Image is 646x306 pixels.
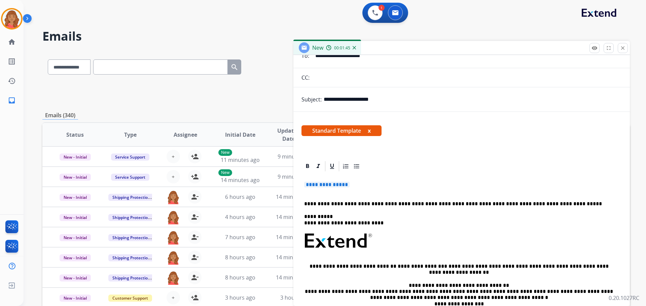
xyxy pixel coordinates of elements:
[301,74,310,82] p: CC:
[606,45,612,51] mat-icon: fullscreen
[66,131,84,139] span: Status
[620,45,626,51] mat-icon: close
[225,193,255,201] span: 6 hours ago
[609,294,639,302] p: 0.20.1027RC
[301,52,309,60] p: To:
[302,161,313,171] div: Bold
[172,173,175,181] span: +
[221,156,260,164] span: 11 minutes ago
[60,194,91,201] span: New - Initial
[60,274,91,281] span: New - Initial
[301,95,322,103] p: Subject:
[225,131,255,139] span: Initial Date
[111,174,149,181] span: Service Support
[191,294,199,302] mat-icon: person_add
[167,251,180,265] img: agent-avatar
[42,111,78,120] p: Emails (340)
[341,161,351,171] div: Ordered List
[313,161,323,171] div: Italic
[221,176,260,184] span: 14 minutes ago
[108,214,154,221] span: Shipping Protection
[111,154,149,161] span: Service Support
[274,127,304,143] span: Updated Date
[8,96,16,104] mat-icon: inbox
[327,161,337,171] div: Underline
[108,295,152,302] span: Customer Support
[8,77,16,85] mat-icon: history
[60,214,91,221] span: New - Initial
[218,169,232,176] p: New
[167,190,180,204] img: agent-avatar
[276,213,315,221] span: 14 minutes ago
[191,193,199,201] mat-icon: person_remove
[334,45,350,51] span: 00:01:45
[167,291,180,304] button: +
[124,131,137,139] span: Type
[225,274,255,281] span: 8 hours ago
[191,233,199,241] mat-icon: person_remove
[172,294,175,302] span: +
[301,125,382,136] span: Standard Template
[60,174,91,181] span: New - Initial
[278,153,314,160] span: 9 minutes ago
[174,131,197,139] span: Assignee
[108,254,154,261] span: Shipping Protection
[591,45,598,51] mat-icon: remove_red_eye
[167,150,180,163] button: +
[108,194,154,201] span: Shipping Protection
[60,295,91,302] span: New - Initial
[167,230,180,245] img: agent-avatar
[191,253,199,261] mat-icon: person_remove
[276,193,315,201] span: 14 minutes ago
[167,271,180,285] img: agent-avatar
[379,5,385,11] div: 1
[108,234,154,241] span: Shipping Protection
[225,213,255,221] span: 4 hours ago
[60,234,91,241] span: New - Initial
[167,170,180,183] button: +
[60,254,91,261] span: New - Initial
[167,210,180,224] img: agent-avatar
[191,152,199,161] mat-icon: person_add
[278,173,314,180] span: 9 minutes ago
[276,233,315,241] span: 14 minutes ago
[225,294,255,301] span: 3 hours ago
[8,38,16,46] mat-icon: home
[108,274,154,281] span: Shipping Protection
[42,30,630,43] h2: Emails
[191,273,199,281] mat-icon: person_remove
[312,44,323,51] span: New
[60,154,91,161] span: New - Initial
[225,233,255,241] span: 7 hours ago
[280,294,311,301] span: 3 hours ago
[172,152,175,161] span: +
[230,63,239,71] mat-icon: search
[191,213,199,221] mat-icon: person_remove
[352,161,362,171] div: Bullet List
[276,254,315,261] span: 14 minutes ago
[218,149,232,156] p: New
[191,173,199,181] mat-icon: person_add
[8,57,16,65] mat-icon: list_alt
[368,127,371,135] button: x
[225,254,255,261] span: 8 hours ago
[276,274,315,281] span: 14 minutes ago
[2,9,21,28] img: avatar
